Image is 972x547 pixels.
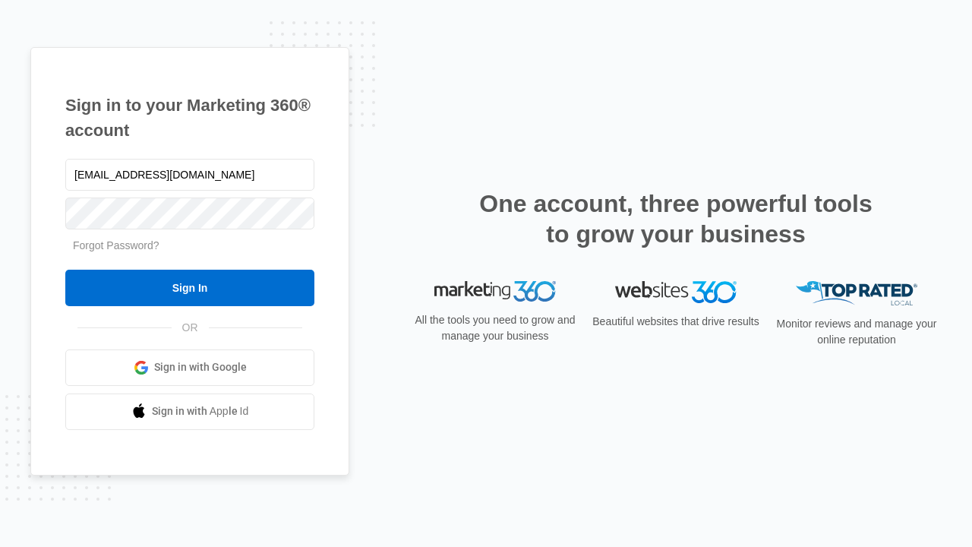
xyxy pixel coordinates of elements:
[65,93,314,143] h1: Sign in to your Marketing 360® account
[475,188,877,249] h2: One account, three powerful tools to grow your business
[772,316,942,348] p: Monitor reviews and manage your online reputation
[154,359,247,375] span: Sign in with Google
[615,281,737,303] img: Websites 360
[65,270,314,306] input: Sign In
[65,349,314,386] a: Sign in with Google
[796,281,917,306] img: Top Rated Local
[65,159,314,191] input: Email
[434,281,556,302] img: Marketing 360
[152,403,249,419] span: Sign in with Apple Id
[172,320,209,336] span: OR
[410,312,580,344] p: All the tools you need to grow and manage your business
[73,239,159,251] a: Forgot Password?
[591,314,761,330] p: Beautiful websites that drive results
[65,394,314,430] a: Sign in with Apple Id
